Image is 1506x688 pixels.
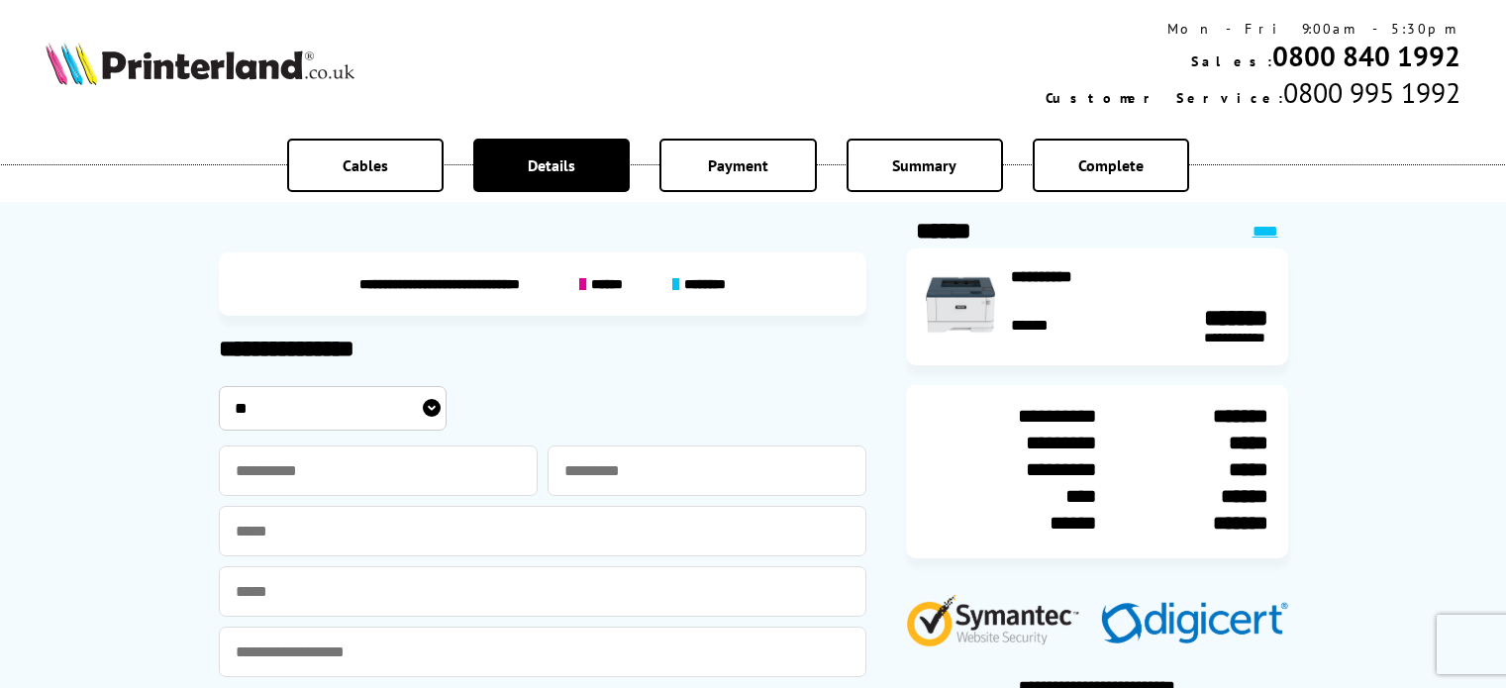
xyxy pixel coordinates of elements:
[1191,52,1272,70] span: Sales:
[1283,74,1460,111] span: 0800 995 1992
[1046,89,1283,107] span: Customer Service:
[1078,155,1144,175] span: Complete
[343,155,388,175] span: Cables
[46,42,354,85] img: Printerland Logo
[1046,20,1460,38] div: Mon - Fri 9:00am - 5:30pm
[1272,38,1460,74] a: 0800 840 1992
[892,155,956,175] span: Summary
[708,155,768,175] span: Payment
[528,155,575,175] span: Details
